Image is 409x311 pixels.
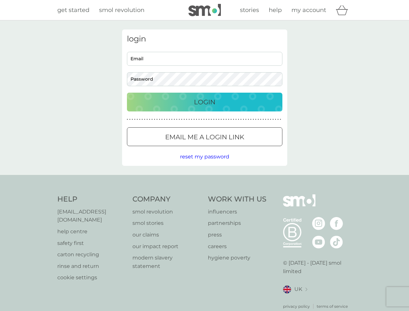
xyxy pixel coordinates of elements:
[132,219,201,227] p: smol stories
[203,118,205,121] p: ●
[139,118,141,121] p: ●
[253,118,254,121] p: ●
[208,242,267,251] a: careers
[57,262,126,271] a: rinse and return
[206,118,207,121] p: ●
[166,118,168,121] p: ●
[132,208,201,216] a: smol revolution
[132,231,201,239] a: our claims
[208,254,267,262] p: hygiene poverty
[57,239,126,248] a: safety first
[260,118,261,121] p: ●
[142,118,143,121] p: ●
[312,236,325,248] img: visit the smol Youtube page
[235,118,237,121] p: ●
[278,118,279,121] p: ●
[283,303,310,309] a: privacy policy
[127,127,282,146] button: Email me a login link
[169,118,170,121] p: ●
[226,118,227,121] p: ●
[240,6,259,15] a: stories
[280,118,281,121] p: ●
[208,231,267,239] a: press
[57,250,126,259] a: carton recycling
[208,208,267,216] a: influencers
[196,118,197,121] p: ●
[194,97,215,107] p: Login
[184,118,185,121] p: ●
[255,118,256,121] p: ●
[57,194,126,204] h4: Help
[201,118,202,121] p: ●
[208,118,210,121] p: ●
[180,153,229,161] button: reset my password
[233,118,234,121] p: ●
[312,217,325,230] img: visit the smol Instagram page
[245,118,247,121] p: ●
[180,154,229,160] span: reset my password
[208,194,267,204] h4: Work With Us
[305,288,307,291] img: select a new location
[181,118,182,121] p: ●
[317,303,348,309] p: terms of service
[174,118,175,121] p: ●
[159,118,160,121] p: ●
[216,118,217,121] p: ●
[132,254,201,270] a: modern slavery statement
[57,208,126,224] a: [EMAIL_ADDRESS][DOMAIN_NAME]
[240,6,259,14] span: stories
[165,132,244,142] p: Email me a login link
[176,118,177,121] p: ●
[127,34,282,44] h3: login
[283,285,291,294] img: UK flag
[283,194,315,216] img: smol
[243,118,244,121] p: ●
[336,4,352,17] div: basket
[291,6,326,15] a: my account
[144,118,145,121] p: ●
[186,118,187,121] p: ●
[272,118,274,121] p: ●
[127,118,128,121] p: ●
[156,118,158,121] p: ●
[231,118,232,121] p: ●
[132,242,201,251] a: our impact report
[57,227,126,236] a: help centre
[291,6,326,14] span: my account
[248,118,249,121] p: ●
[137,118,138,121] p: ●
[164,118,165,121] p: ●
[127,93,282,111] button: Login
[330,236,343,248] img: visit the smol Tiktok page
[223,118,224,121] p: ●
[57,273,126,282] a: cookie settings
[263,118,264,121] p: ●
[154,118,155,121] p: ●
[270,118,271,121] p: ●
[161,118,163,121] p: ●
[179,118,180,121] p: ●
[193,118,195,121] p: ●
[208,219,267,227] a: partnerships
[238,118,239,121] p: ●
[171,118,173,121] p: ●
[267,118,269,121] p: ●
[132,118,133,121] p: ●
[188,4,221,16] img: smol
[275,118,276,121] p: ●
[228,118,229,121] p: ●
[99,6,144,15] a: smol revolution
